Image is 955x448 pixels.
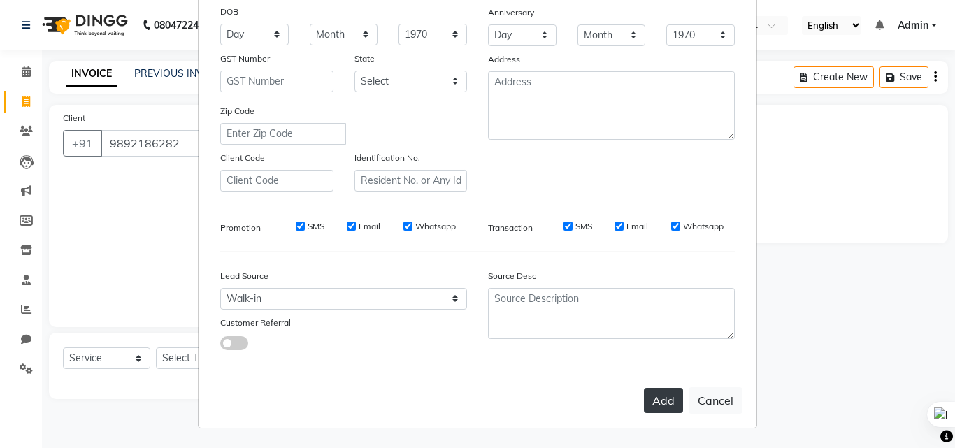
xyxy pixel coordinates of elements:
[488,6,534,19] label: Anniversary
[220,71,333,92] input: GST Number
[354,170,468,192] input: Resident No. or Any Id
[575,220,592,233] label: SMS
[488,222,533,234] label: Transaction
[220,152,265,164] label: Client Code
[220,170,333,192] input: Client Code
[220,123,346,145] input: Enter Zip Code
[308,220,324,233] label: SMS
[354,152,420,164] label: Identification No.
[689,387,742,414] button: Cancel
[488,53,520,66] label: Address
[626,220,648,233] label: Email
[354,52,375,65] label: State
[220,105,254,117] label: Zip Code
[644,388,683,413] button: Add
[488,270,536,282] label: Source Desc
[220,6,238,18] label: DOB
[220,270,268,282] label: Lead Source
[359,220,380,233] label: Email
[415,220,456,233] label: Whatsapp
[220,52,270,65] label: GST Number
[220,317,291,329] label: Customer Referral
[220,222,261,234] label: Promotion
[683,220,724,233] label: Whatsapp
